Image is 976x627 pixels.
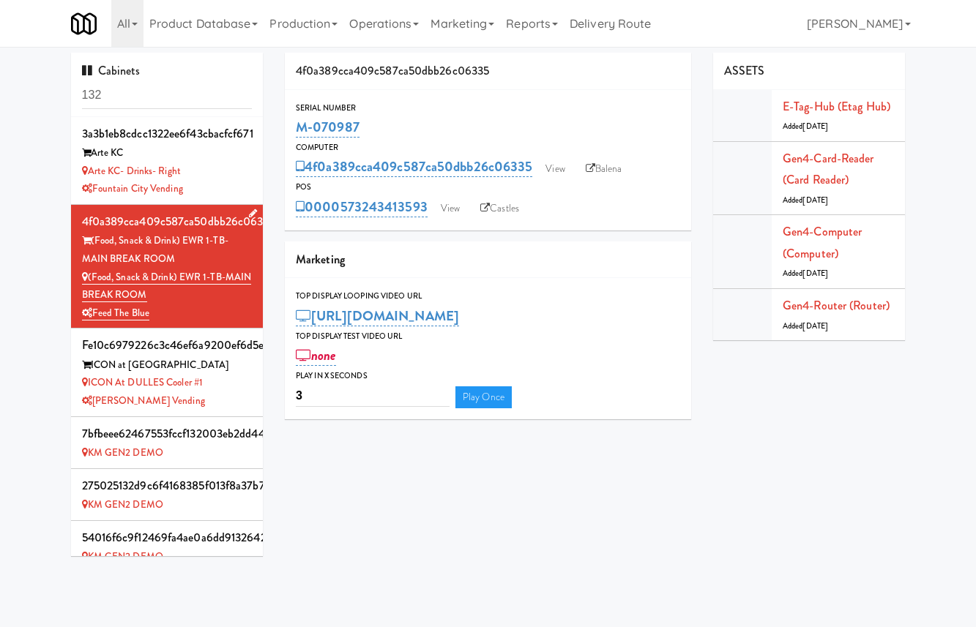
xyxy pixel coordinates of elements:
[783,320,828,331] span: Added
[538,158,572,180] a: View
[296,345,336,366] a: none
[71,521,264,573] li: 54016f6c9f12469fa4ae0a6dd9132642 KM GEN2 DEMO
[71,417,264,469] li: 7bfbeee62467553fccf132003eb2dd44 KM GEN2 DEMO
[82,144,253,162] div: Arte KC
[455,386,512,408] a: Play Once
[82,356,253,375] div: ICON at [GEOGRAPHIC_DATA]
[82,232,253,268] div: (Food, Snack & Drink) EWR 1-TB-MAIN BREAK ROOM
[82,82,253,109] input: Search cabinets
[82,62,141,79] span: Cabinets
[783,98,890,115] a: E-tag-hub (Etag Hub)
[783,121,828,132] span: Added
[783,223,862,262] a: Gen4-computer (Computer)
[285,53,691,90] div: 4f0a389cca409c587ca50dbb26c06335
[82,123,253,145] div: 3a3b1eb8cdcc1322ee6f43cbacfcf671
[296,306,459,326] a: [URL][DOMAIN_NAME]
[82,423,253,445] div: 7bfbeee62467553fccf132003eb2dd44
[296,117,360,138] a: M-070987
[296,101,680,116] div: Serial Number
[783,268,828,279] span: Added
[82,375,204,389] a: ICON at DULLES Cooler #1
[473,198,526,219] a: Castles
[71,469,264,521] li: 275025132d9c6f4168385f013f8a37b7 KM GEN2 DEMO
[296,251,345,268] span: Marketing
[82,181,183,195] a: Fountain City Vending
[82,164,181,178] a: Arte KC- Drinks- Right
[71,205,264,329] li: 4f0a389cca409c587ca50dbb26c06335(Food, Snack & Drink) EWR 1-TB-MAIN BREAK ROOM (Food, Snack & Dri...
[82,270,252,303] a: (Food, Snack & Drink) EWR 1-TB-MAIN BREAK ROOM
[82,394,205,408] a: [PERSON_NAME] Vending
[802,268,828,279] span: [DATE]
[71,328,264,416] li: fe10c6979226c3c46ef6a9200ef6d5e5ICON at [GEOGRAPHIC_DATA] ICON at DULLES Cooler #1[PERSON_NAME] V...
[783,195,828,206] span: Added
[296,180,680,195] div: POS
[296,157,532,177] a: 4f0a389cca409c587ca50dbb26c06335
[82,211,253,233] div: 4f0a389cca409c587ca50dbb26c06335
[82,334,253,356] div: fe10c6979226c3c46ef6a9200ef6d5e5
[783,150,874,189] a: Gen4-card-reader (Card Reader)
[82,306,149,320] a: Feed The Blue
[82,549,163,563] a: KM GEN2 DEMO
[296,140,680,155] div: Computer
[783,297,890,314] a: Gen4-router (Router)
[82,475,253,497] div: 275025132d9c6f4168385f013f8a37b7
[802,121,828,132] span: [DATE]
[71,11,97,37] img: Micromart
[433,198,467,219] a: View
[578,158,630,180] a: Balena
[802,320,828,331] span: [DATE]
[82,446,163,459] a: KM GEN2 DEMO
[296,197,428,217] a: 0000573243413593
[724,62,765,79] span: ASSETS
[296,369,680,383] div: Play in X seconds
[71,117,264,205] li: 3a3b1eb8cdcc1322ee6f43cbacfcf671Arte KC Arte KC- Drinks- RightFountain City Vending
[82,498,163,511] a: KM GEN2 DEMO
[296,329,680,344] div: Top Display Test Video Url
[802,195,828,206] span: [DATE]
[82,527,253,549] div: 54016f6c9f12469fa4ae0a6dd9132642
[296,289,680,304] div: Top Display Looping Video Url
